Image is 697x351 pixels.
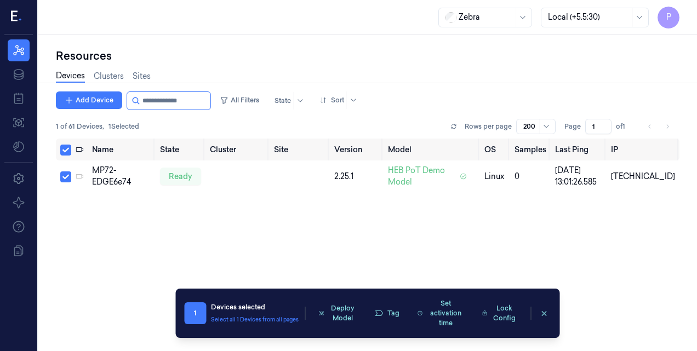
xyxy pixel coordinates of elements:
button: All Filters [215,91,264,109]
span: HEB PoT Demo Model [388,165,455,188]
button: Lock Config [475,300,524,326]
th: State [156,139,205,160]
span: 1 [185,302,207,324]
button: Select row [60,171,71,182]
th: Cluster [205,139,270,160]
a: Sites [133,71,151,82]
p: linux [484,171,506,182]
nav: pagination [642,119,675,134]
th: Samples [510,139,551,160]
button: Add Device [56,91,122,109]
div: Resources [56,48,679,64]
div: Devices selected [211,302,299,312]
a: Clusters [94,71,124,82]
div: 0 [515,171,546,182]
th: OS [480,139,510,160]
th: Site [270,139,330,160]
p: Rows per page [465,122,512,131]
th: Name [88,139,156,160]
button: P [658,7,679,28]
div: 2.25.1 [334,171,379,182]
span: 1 of 61 Devices , [56,122,104,131]
a: Devices [56,70,85,83]
div: ready [160,168,201,185]
div: MP72-EDGE6e74 [92,165,151,188]
div: [DATE] 13:01:26.585 [555,165,602,188]
th: Model [384,139,480,160]
th: Version [330,139,384,160]
th: IP [607,139,679,160]
th: Last Ping [551,139,607,160]
span: of 1 [616,122,633,131]
button: Set activation time [410,295,471,331]
span: 1 Selected [108,122,139,131]
button: clearSelection [538,304,551,322]
button: Deploy Model [312,300,363,326]
button: Tag [368,305,406,321]
button: Select all [60,145,71,156]
span: Page [564,122,581,131]
div: [TECHNICAL_ID] [611,171,675,182]
button: Select all 1 Devices from all pages [211,315,299,324]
